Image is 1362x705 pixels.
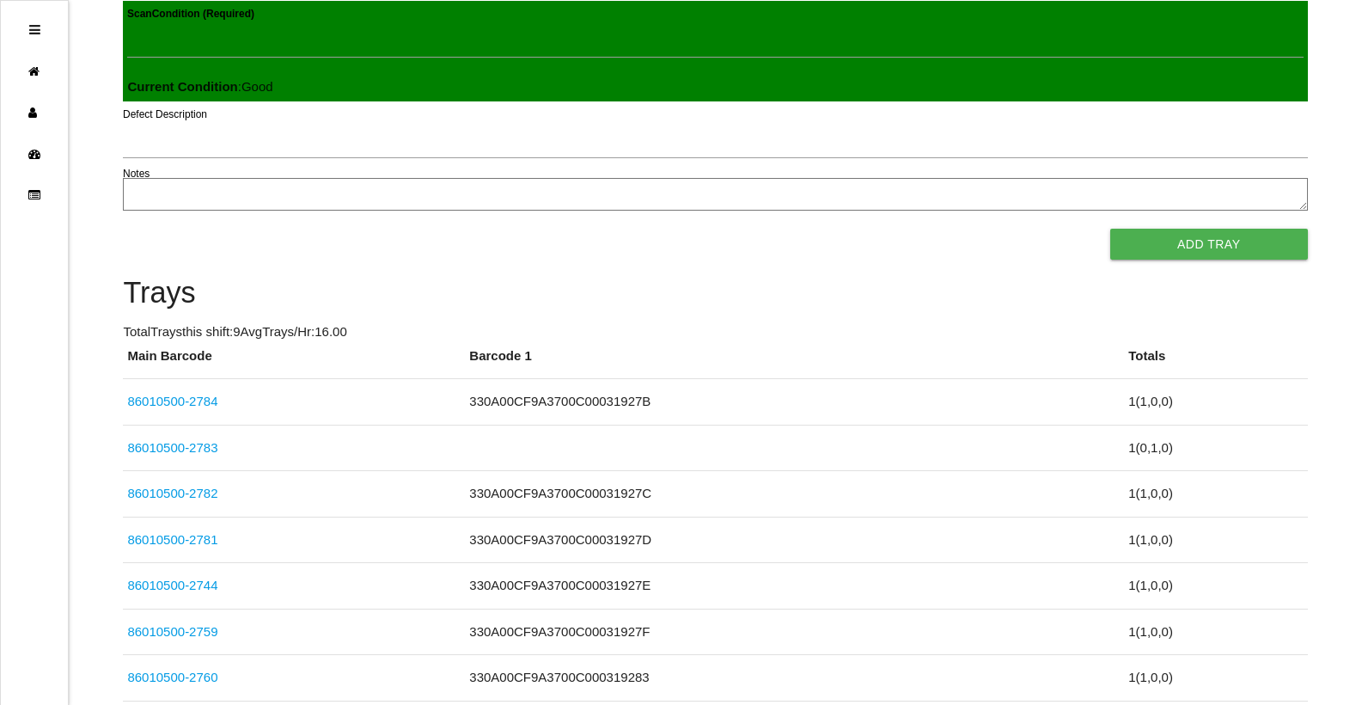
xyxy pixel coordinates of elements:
[123,322,1307,342] p: Total Trays this shift: 9 Avg Trays /Hr: 16.00
[465,346,1124,379] th: Barcode 1
[465,655,1124,702] td: 330A00CF9A3700C000319283
[465,517,1124,563] td: 330A00CF9A3700C00031927D
[465,379,1124,426] td: 330A00CF9A3700C00031927B
[1124,379,1307,426] td: 1 ( 1 , 0 , 0 )
[465,563,1124,610] td: 330A00CF9A3700C00031927E
[127,79,237,94] b: Current Condition
[127,532,217,547] a: 86010500-2781
[1124,563,1307,610] td: 1 ( 1 , 0 , 0 )
[127,79,272,94] span: : Good
[127,578,217,592] a: 86010500-2744
[465,609,1124,655] td: 330A00CF9A3700C00031927F
[1124,425,1307,471] td: 1 ( 0 , 1 , 0 )
[127,440,217,455] a: 86010500-2783
[127,486,217,500] a: 86010500-2782
[1110,229,1308,260] button: Add Tray
[127,670,217,684] a: 86010500-2760
[1124,655,1307,702] td: 1 ( 1 , 0 , 0 )
[1124,346,1307,379] th: Totals
[1124,609,1307,655] td: 1 ( 1 , 0 , 0 )
[29,9,40,51] div: Open
[1124,471,1307,518] td: 1 ( 1 , 0 , 0 )
[465,471,1124,518] td: 330A00CF9A3700C00031927C
[123,166,150,181] label: Notes
[1124,517,1307,563] td: 1 ( 1 , 0 , 0 )
[127,624,217,639] a: 86010500-2759
[123,346,465,379] th: Main Barcode
[123,107,207,122] label: Defect Description
[123,277,1307,310] h4: Trays
[127,8,254,20] b: Scan Condition (Required)
[127,394,217,408] a: 86010500-2784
